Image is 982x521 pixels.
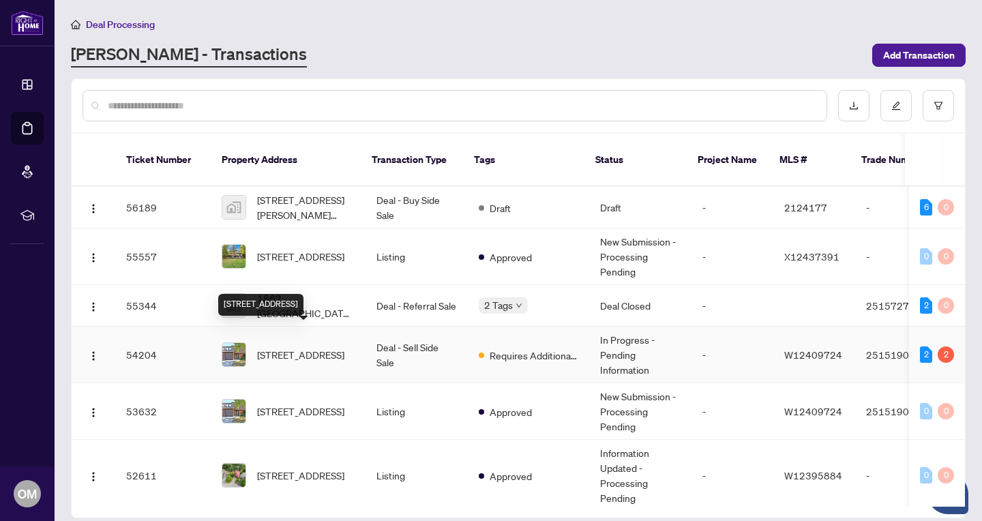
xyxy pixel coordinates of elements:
[115,440,211,511] td: 52611
[257,249,344,264] span: [STREET_ADDRESS]
[784,405,842,417] span: W12409724
[88,407,99,418] img: Logo
[784,201,827,213] span: 2124177
[589,187,691,228] td: Draft
[115,187,211,228] td: 56189
[589,285,691,327] td: Deal Closed
[361,134,463,187] th: Transaction Type
[115,134,211,187] th: Ticket Number
[83,196,104,218] button: Logo
[490,468,532,483] span: Approved
[490,404,532,419] span: Approved
[838,90,869,121] button: download
[923,90,954,121] button: filter
[880,90,912,121] button: edit
[366,327,468,383] td: Deal - Sell Side Sale
[920,403,932,419] div: 0
[366,187,468,228] td: Deal - Buy Side Sale
[938,467,954,483] div: 0
[115,327,211,383] td: 54204
[218,294,303,316] div: [STREET_ADDRESS]
[115,285,211,327] td: 55344
[71,20,80,29] span: home
[855,327,951,383] td: 2515190
[88,351,99,361] img: Logo
[855,285,951,327] td: 2515727
[18,484,37,503] span: OM
[589,383,691,440] td: New Submission - Processing Pending
[589,440,691,511] td: Information Updated - Processing Pending
[366,228,468,285] td: Listing
[71,43,307,68] a: [PERSON_NAME] - Transactions
[769,134,850,187] th: MLS #
[490,348,578,363] span: Requires Additional Docs
[83,245,104,267] button: Logo
[938,199,954,215] div: 0
[920,346,932,363] div: 2
[691,383,773,440] td: -
[691,327,773,383] td: -
[691,228,773,285] td: -
[88,252,99,263] img: Logo
[784,469,842,481] span: W12395884
[257,404,344,419] span: [STREET_ADDRESS]
[850,134,946,187] th: Trade Number
[691,440,773,511] td: -
[222,400,245,423] img: thumbnail-img
[934,101,943,110] span: filter
[257,347,344,362] span: [STREET_ADDRESS]
[222,343,245,366] img: thumbnail-img
[891,101,901,110] span: edit
[484,297,513,313] span: 2 Tags
[88,203,99,214] img: Logo
[872,44,966,67] button: Add Transaction
[83,464,104,486] button: Logo
[516,302,522,309] span: down
[463,134,584,187] th: Tags
[115,228,211,285] td: 55557
[88,471,99,482] img: Logo
[490,200,511,215] span: Draft
[11,10,44,35] img: logo
[920,248,932,265] div: 0
[222,464,245,487] img: thumbnail-img
[222,245,245,268] img: thumbnail-img
[257,468,344,483] span: [STREET_ADDRESS]
[784,250,839,263] span: X12437391
[687,134,769,187] th: Project Name
[222,196,245,219] img: thumbnail-img
[490,250,532,265] span: Approved
[589,327,691,383] td: In Progress - Pending Information
[849,101,859,110] span: download
[589,228,691,285] td: New Submission - Processing Pending
[86,18,155,31] span: Deal Processing
[920,467,932,483] div: 0
[883,44,955,66] span: Add Transaction
[855,383,951,440] td: 2515190
[855,440,951,511] td: -
[691,187,773,228] td: -
[920,199,932,215] div: 6
[257,291,355,321] span: 1862 [GEOGRAPHIC_DATA], [GEOGRAPHIC_DATA], [GEOGRAPHIC_DATA], [GEOGRAPHIC_DATA]
[938,248,954,265] div: 0
[83,400,104,422] button: Logo
[920,297,932,314] div: 2
[938,346,954,363] div: 2
[366,383,468,440] td: Listing
[115,383,211,440] td: 53632
[88,301,99,312] img: Logo
[211,134,361,187] th: Property Address
[366,285,468,327] td: Deal - Referral Sale
[83,344,104,366] button: Logo
[855,187,951,228] td: -
[855,228,951,285] td: -
[938,297,954,314] div: 0
[938,403,954,419] div: 0
[584,134,687,187] th: Status
[366,440,468,511] td: Listing
[691,285,773,327] td: -
[83,295,104,316] button: Logo
[257,192,355,222] span: [STREET_ADDRESS][PERSON_NAME][PERSON_NAME]
[784,348,842,361] span: W12409724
